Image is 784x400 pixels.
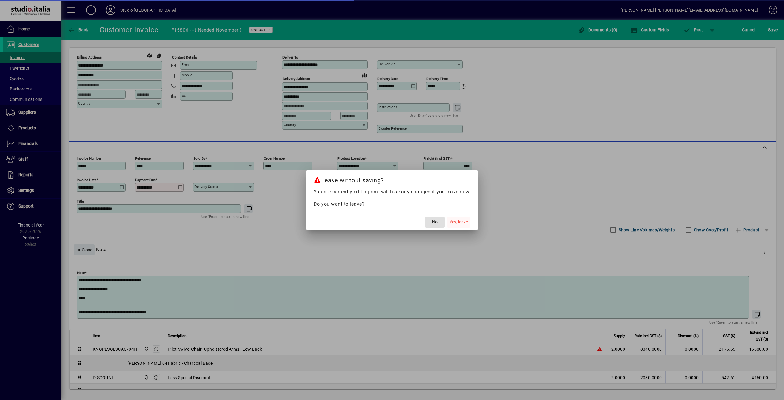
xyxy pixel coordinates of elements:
[447,217,470,228] button: Yes, leave
[450,219,468,225] span: Yes, leave
[432,219,438,225] span: No
[306,170,478,188] h2: Leave without saving?
[425,217,445,228] button: No
[314,200,471,208] p: Do you want to leave?
[314,188,471,196] p: You are currently editing and will lose any changes if you leave now.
